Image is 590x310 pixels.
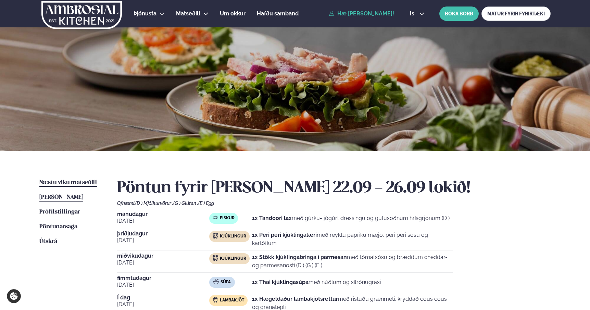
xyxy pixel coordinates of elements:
p: með núðlum og sítrónugrasi [252,278,381,286]
a: [PERSON_NAME] [39,193,83,202]
span: Súpa [221,280,231,285]
span: Í dag [117,295,209,300]
span: Útskrá [39,238,57,244]
strong: 1x Hægeldaður lambakjötsréttur [252,296,338,302]
strong: 1x Peri peri kjúklingalæri [252,232,317,238]
a: Hafðu samband [257,10,299,18]
a: Pöntunarsaga [39,223,77,231]
button: is [404,11,430,16]
span: Kjúklingur [220,256,246,261]
a: Cookie settings [7,289,21,303]
img: chicken.svg [213,255,218,261]
span: Prófílstillingar [39,209,80,215]
strong: 1x Thai kjúklingasúpa [252,279,309,285]
span: miðvikudagur [117,253,209,259]
span: Kjúklingur [220,234,246,239]
strong: 1x Tandoori lax [252,215,292,221]
span: is [410,11,416,16]
a: Matseðill [176,10,200,18]
span: fimmtudagur [117,275,209,281]
span: Matseðill [176,10,200,17]
a: Hæ [PERSON_NAME]! [329,11,394,17]
p: með reyktu papriku mæjó, peri peri sósu og kartöflum [252,231,453,247]
span: (G ) Glúten , [173,201,198,206]
button: BÓKA BORÐ [439,7,479,21]
span: (E ) Egg [198,201,214,206]
img: fish.svg [213,215,218,220]
a: Prófílstillingar [39,208,80,216]
a: Næstu viku matseðill [39,179,97,187]
img: soup.svg [213,279,219,284]
a: Þjónusta [134,10,156,18]
span: [DATE] [117,281,209,289]
span: [PERSON_NAME] [39,194,83,200]
span: Fiskur [220,216,235,221]
span: Pöntunarsaga [39,224,77,230]
span: Þjónusta [134,10,156,17]
img: Lamb.svg [213,297,218,302]
span: [DATE] [117,236,209,245]
span: [DATE] [117,300,209,309]
span: Um okkur [220,10,246,17]
p: með tómatsósu og bræddum cheddar- og parmesanosti (D ) (G ) (E ) [252,253,453,270]
strong: 1x Stökk kjúklingabringa í parmesan [252,254,347,260]
span: Lambakjöt [220,298,244,303]
a: Um okkur [220,10,246,18]
div: Ofnæmi: [117,201,551,206]
span: (D ) Mjólkurvörur , [135,201,173,206]
span: Næstu viku matseðill [39,180,97,185]
a: Útskrá [39,237,57,246]
p: með gúrku- jógúrt dressingu og gufusoðnum hrísgrjónum (D ) [252,214,450,222]
a: MATUR FYRIR FYRIRTÆKI [481,7,551,21]
span: þriðjudagur [117,231,209,236]
span: [DATE] [117,217,209,225]
span: Hafðu samband [257,10,299,17]
span: mánudagur [117,211,209,217]
img: chicken.svg [213,233,218,238]
img: logo [41,1,123,29]
h2: Pöntun fyrir [PERSON_NAME] 22.09 - 26.09 lokið! [117,179,551,198]
span: [DATE] [117,259,209,267]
